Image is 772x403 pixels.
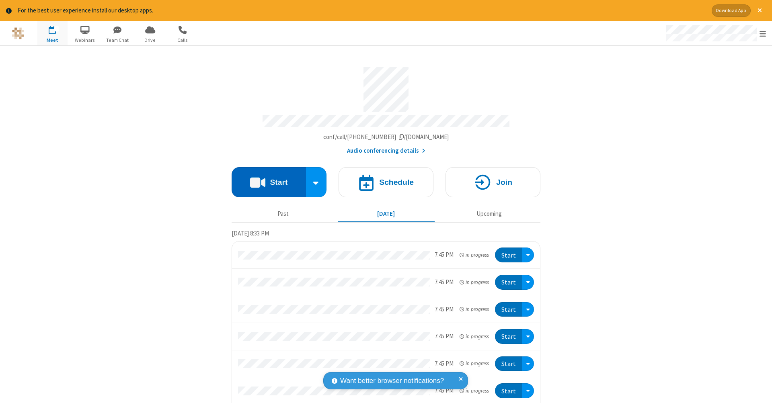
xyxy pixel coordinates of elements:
span: Drive [135,37,165,44]
em: in progress [460,333,489,340]
button: Copy my meeting room linkCopy my meeting room link [323,133,449,142]
div: 7:45 PM [435,250,454,260]
div: 7 [54,26,60,32]
button: Logo [3,21,33,45]
button: Schedule [339,167,433,197]
img: QA Selenium DO NOT DELETE OR CHANGE [12,27,24,39]
em: in progress [460,360,489,367]
button: Upcoming [441,207,538,222]
span: Want better browser notifications? [340,376,444,386]
div: Open menu [522,302,534,317]
span: Copy my meeting room link [323,133,449,141]
button: Past [235,207,332,222]
div: 7:45 PM [435,305,454,314]
div: Open menu [522,356,534,371]
span: Team Chat [103,37,133,44]
button: Start [495,302,522,317]
h4: Start [270,178,287,186]
button: Start [495,383,522,398]
span: Webinars [70,37,100,44]
div: Open menu [522,275,534,290]
div: 7:45 PM [435,332,454,341]
button: Start [232,167,306,197]
button: [DATE] [338,207,435,222]
button: Close alert [754,4,766,17]
span: Calls [168,37,198,44]
div: Open menu [522,329,534,344]
button: Start [495,356,522,371]
em: in progress [460,278,489,286]
div: For the best user experience install our desktop apps. [18,6,706,15]
div: Open menu [522,248,534,262]
div: Open menu [659,21,772,45]
em: in progress [460,305,489,313]
button: Start [495,275,522,290]
button: Start [495,329,522,344]
span: [DATE] 8:33 PM [232,229,269,237]
button: Join [446,167,540,197]
div: 7:45 PM [435,359,454,368]
button: Download App [712,4,751,17]
em: in progress [460,251,489,259]
section: Account details [232,61,540,155]
div: 7:45 PM [435,278,454,287]
div: Open menu [522,383,534,398]
button: Audio conferencing details [347,146,425,155]
span: Meet [37,37,68,44]
div: Start conference options [306,167,327,197]
h4: Join [496,178,512,186]
em: in progress [460,387,489,395]
button: Start [495,248,522,262]
h4: Schedule [379,178,414,186]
